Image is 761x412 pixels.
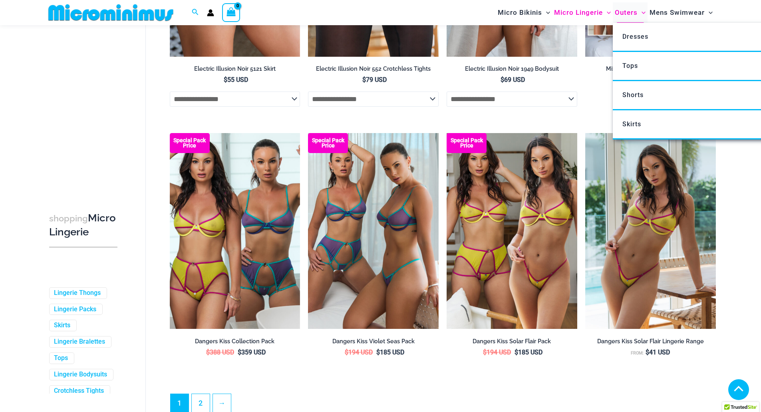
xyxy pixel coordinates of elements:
[552,2,613,23] a: Micro LingerieMenu ToggleMenu Toggle
[308,338,439,348] a: Dangers Kiss Violet Seas Pack
[170,138,210,148] b: Special Pack Price
[705,2,713,23] span: Menu Toggle
[646,348,670,356] bdi: 41 USD
[54,338,105,346] a: Lingerie Bralettes
[345,348,373,356] bdi: 194 USD
[54,305,96,314] a: Lingerie Packs
[45,4,177,22] img: MM SHOP LOGO FLAT
[648,2,715,23] a: Mens SwimwearMenu ToggleMenu Toggle
[447,65,577,76] a: Electric Illusion Noir 1949 Bodysuit
[308,138,348,148] b: Special Pack Price
[585,338,716,345] h2: Dangers Kiss Solar Flair Lingerie Range
[54,322,70,330] a: Skirts
[49,211,117,239] h3: Micro Lingerie
[213,394,231,412] a: →
[345,348,348,356] span: $
[515,348,518,356] span: $
[206,348,234,356] bdi: 388 USD
[447,338,577,348] a: Dangers Kiss Solar Flair Pack
[49,27,121,187] iframe: TrustedSite Certified
[362,76,366,84] span: $
[192,394,210,412] a: Page 2
[447,138,487,148] b: Special Pack Price
[622,91,644,99] span: Shorts
[192,8,199,18] a: Search icon link
[554,2,603,23] span: Micro Lingerie
[54,387,104,395] a: Crotchless Tights
[170,338,300,345] h2: Dangers Kiss Collection Pack
[170,338,300,348] a: Dangers Kiss Collection Pack
[308,65,439,73] h2: Electric Illusion Noir 552 Crotchless Tights
[501,76,525,84] bdi: 69 USD
[615,2,638,23] span: Outers
[622,33,648,40] span: Dresses
[376,348,380,356] span: $
[447,133,577,329] a: Dangers kiss Solar Flair Pack Dangers Kiss Solar Flair 1060 Bra 6060 Thong 1760 Garter 03Dangers ...
[622,62,638,70] span: Tops
[238,348,266,356] bdi: 359 USD
[631,350,644,356] span: From:
[170,65,300,73] h2: Electric Illusion Noir 5121 Skirt
[308,338,439,345] h2: Dangers Kiss Violet Seas Pack
[495,1,716,24] nav: Site Navigation
[585,65,716,76] a: Mix Tape Volume 1 Knicker Pack
[498,2,542,23] span: Micro Bikinis
[170,133,300,329] img: Dangers kiss Collection Pack
[646,348,649,356] span: $
[170,133,300,329] a: Dangers kiss Collection Pack Dangers Kiss Solar Flair 1060 Bra 611 Micro 1760 Garter 03Dangers Ki...
[376,348,404,356] bdi: 185 USD
[308,65,439,76] a: Electric Illusion Noir 552 Crotchless Tights
[308,133,439,329] a: Dangers kiss Violet Seas Pack Dangers Kiss Violet Seas 1060 Bra 611 Micro 04Dangers Kiss Violet S...
[585,133,716,329] img: Dangers Kiss Solar Flair 1060 Bra 6060 Thong 01
[496,2,552,23] a: Micro BikinisMenu ToggleMenu Toggle
[542,2,550,23] span: Menu Toggle
[207,9,214,16] a: Account icon link
[54,354,68,362] a: Tops
[483,348,487,356] span: $
[622,120,641,128] span: Skirts
[206,348,210,356] span: $
[171,394,189,412] span: Page 1
[170,65,300,76] a: Electric Illusion Noir 5121 Skirt
[638,2,646,23] span: Menu Toggle
[603,2,611,23] span: Menu Toggle
[54,289,101,297] a: Lingerie Thongs
[308,133,439,329] img: Dangers kiss Violet Seas Pack
[447,133,577,329] img: Dangers kiss Solar Flair Pack
[222,3,240,22] a: View Shopping Cart, empty
[49,213,88,223] span: shopping
[362,76,387,84] bdi: 79 USD
[585,65,716,73] h2: Mix Tape Volume 1 Knicker Pack
[613,2,648,23] a: OutersMenu ToggleMenu Toggle
[224,76,227,84] span: $
[650,2,705,23] span: Mens Swimwear
[224,76,248,84] bdi: 55 USD
[238,348,241,356] span: $
[447,338,577,345] h2: Dangers Kiss Solar Flair Pack
[585,133,716,329] a: Dangers Kiss Solar Flair 1060 Bra 6060 Thong 01Dangers Kiss Solar Flair 1060 Bra 6060 Thong 04Dan...
[54,370,107,379] a: Lingerie Bodysuits
[483,348,511,356] bdi: 194 USD
[501,76,504,84] span: $
[585,338,716,348] a: Dangers Kiss Solar Flair Lingerie Range
[447,65,577,73] h2: Electric Illusion Noir 1949 Bodysuit
[515,348,542,356] bdi: 185 USD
